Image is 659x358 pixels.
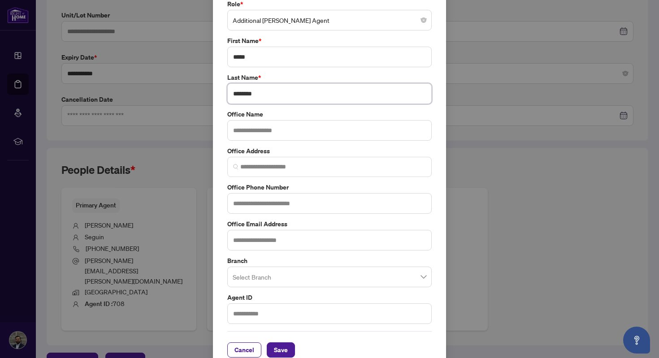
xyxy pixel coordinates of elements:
span: Additional RAHR Agent [233,12,426,29]
button: Save [267,342,295,358]
span: Save [274,343,288,357]
label: Office Address [227,146,432,156]
button: Cancel [227,342,261,358]
span: close-circle [421,17,426,23]
label: Last Name [227,73,432,82]
label: Office Name [227,109,432,119]
label: Branch [227,256,432,266]
label: Office Email Address [227,219,432,229]
span: Cancel [234,343,254,357]
label: Office Phone Number [227,182,432,192]
label: Agent ID [227,293,432,302]
label: First Name [227,36,432,46]
img: search_icon [233,164,238,169]
button: Open asap [623,327,650,354]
